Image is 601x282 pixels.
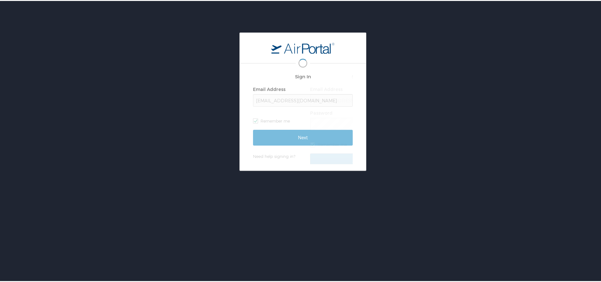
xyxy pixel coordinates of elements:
h2: Sign In [310,72,410,79]
label: Password [310,109,333,115]
label: Email Address [310,86,343,91]
input: Next [253,129,353,145]
input: Sign In [310,153,410,168]
label: Remember me [310,139,410,148]
img: logo [271,41,334,53]
h2: Sign In [253,72,353,79]
label: Email Address [253,86,286,91]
